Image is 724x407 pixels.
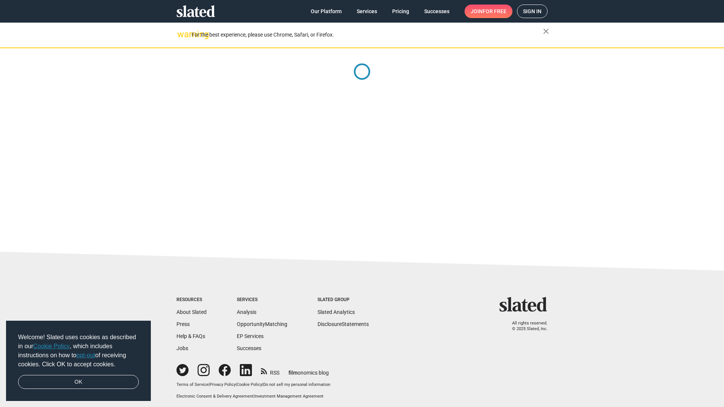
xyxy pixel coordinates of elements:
[176,309,207,315] a: About Slated
[6,321,151,401] div: cookieconsent
[262,382,263,387] span: |
[237,382,262,387] a: Cookie Policy
[386,5,415,18] a: Pricing
[263,382,330,388] button: Do not sell my personal information
[176,394,253,399] a: Electronic Consent & Delivery Agreement
[237,345,261,351] a: Successes
[504,321,548,332] p: All rights reserved. © 2025 Slated, Inc.
[465,5,512,18] a: Joinfor free
[255,394,324,399] a: Investment Management Agreement
[318,321,369,327] a: DisclosureStatements
[237,309,256,315] a: Analysis
[392,5,409,18] span: Pricing
[318,297,369,303] div: Slated Group
[18,375,139,389] a: dismiss cookie message
[33,343,70,349] a: Cookie Policy
[177,30,186,39] mat-icon: warning
[523,5,541,18] span: Sign in
[192,30,543,40] div: For the best experience, please use Chrome, Safari, or Firefox.
[541,27,551,36] mat-icon: close
[176,297,207,303] div: Resources
[176,382,209,387] a: Terms of Service
[253,394,255,399] span: |
[288,363,329,376] a: filmonomics blog
[517,5,548,18] a: Sign in
[237,333,264,339] a: EP Services
[288,370,298,376] span: film
[318,309,355,315] a: Slated Analytics
[424,5,449,18] span: Successes
[176,345,188,351] a: Jobs
[357,5,377,18] span: Services
[483,5,506,18] span: for free
[237,297,287,303] div: Services
[305,5,348,18] a: Our Platform
[237,321,287,327] a: OpportunityMatching
[236,382,237,387] span: |
[210,382,236,387] a: Privacy Policy
[261,365,279,376] a: RSS
[418,5,456,18] a: Successes
[351,5,383,18] a: Services
[176,333,205,339] a: Help & FAQs
[311,5,342,18] span: Our Platform
[176,321,190,327] a: Press
[209,382,210,387] span: |
[18,333,139,369] span: Welcome! Slated uses cookies as described in our , which includes instructions on how to of recei...
[471,5,506,18] span: Join
[77,352,95,358] a: opt-out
